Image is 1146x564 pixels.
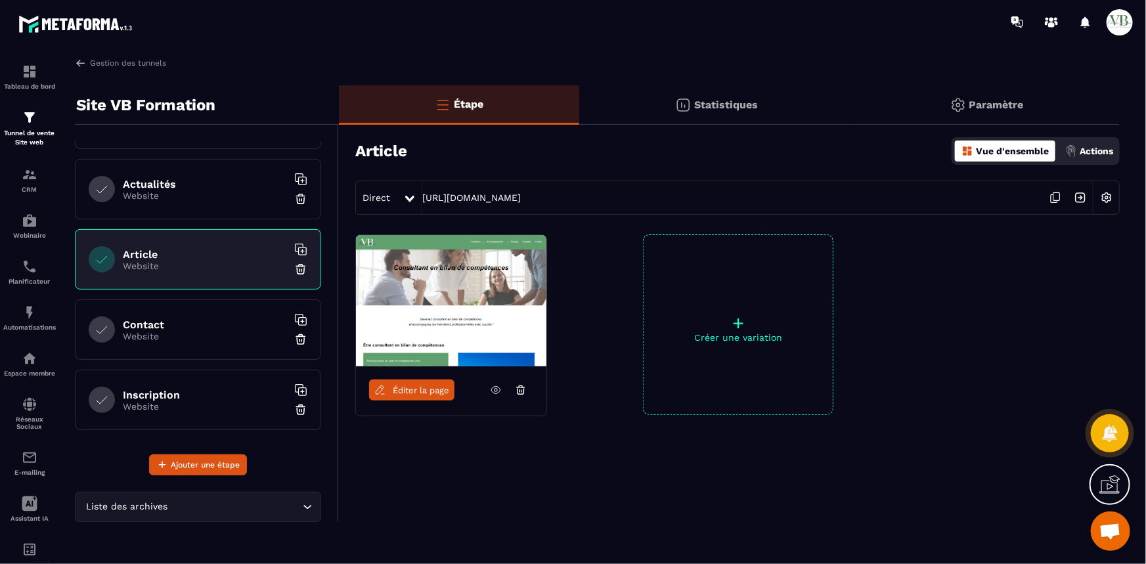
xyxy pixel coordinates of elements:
img: actions.d6e523a2.png [1065,145,1077,157]
p: Tableau de bord [3,83,56,90]
p: Website [123,261,287,271]
h6: Inscription [123,389,287,401]
img: social-network [22,397,37,412]
a: Gestion des tunnels [75,57,166,69]
img: arrow-next.bcc2205e.svg [1068,185,1093,210]
img: trash [294,333,307,346]
span: Liste des archives [83,500,171,514]
a: formationformationCRM [3,157,56,203]
img: bars-o.4a397970.svg [435,97,451,112]
p: Statistiques [694,98,758,111]
span: Direct [363,192,390,203]
p: CRM [3,186,56,193]
img: trash [294,403,307,416]
p: Espace membre [3,370,56,377]
a: emailemailE-mailing [3,440,56,486]
div: Search for option [75,492,321,522]
a: Éditer la page [369,380,454,401]
a: automationsautomationsWebinaire [3,203,56,249]
img: setting-w.858f3a88.svg [1094,185,1119,210]
p: Website [123,401,287,412]
a: Assistant IA [3,486,56,532]
a: social-networksocial-networkRéseaux Sociaux [3,387,56,440]
img: formation [22,110,37,125]
p: Vue d'ensemble [976,146,1049,156]
a: formationformationTunnel de vente Site web [3,100,56,157]
img: automations [22,305,37,320]
p: Webinaire [3,232,56,239]
p: Website [123,331,287,341]
a: [URL][DOMAIN_NAME] [422,192,521,203]
p: Étape [454,98,483,110]
img: stats.20deebd0.svg [675,97,691,113]
img: email [22,450,37,466]
h3: Article [355,142,407,160]
p: Site VB Formation [76,92,215,118]
img: formation [22,64,37,79]
img: logo [18,12,137,36]
button: Ajouter une étape [149,454,247,475]
img: setting-gr.5f69749f.svg [950,97,966,113]
h6: Article [123,248,287,261]
span: Éditer la page [393,385,449,395]
a: automationsautomationsAutomatisations [3,295,56,341]
p: Assistant IA [3,515,56,522]
p: Website [123,190,287,201]
p: Planificateur [3,278,56,285]
a: formationformationTableau de bord [3,54,56,100]
p: Créer une variation [644,332,833,343]
a: automationsautomationsEspace membre [3,341,56,387]
img: automations [22,213,37,228]
p: Automatisations [3,324,56,331]
img: trash [294,263,307,276]
img: formation [22,167,37,183]
img: dashboard-orange.40269519.svg [961,145,973,157]
p: Tunnel de vente Site web [3,129,56,147]
p: + [644,314,833,332]
h6: Actualités [123,178,287,190]
img: automations [22,351,37,366]
span: Ajouter une étape [171,458,240,471]
p: Actions [1080,146,1113,156]
h6: Contact [123,318,287,331]
p: Réseaux Sociaux [3,416,56,430]
img: arrow [75,57,87,69]
p: E-mailing [3,469,56,476]
img: image [356,235,546,366]
img: trash [294,192,307,206]
a: schedulerschedulerPlanificateur [3,249,56,295]
p: Paramètre [969,98,1024,111]
img: scheduler [22,259,37,274]
div: Ouvrir le chat [1091,511,1130,551]
input: Search for option [171,500,299,514]
img: accountant [22,542,37,557]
